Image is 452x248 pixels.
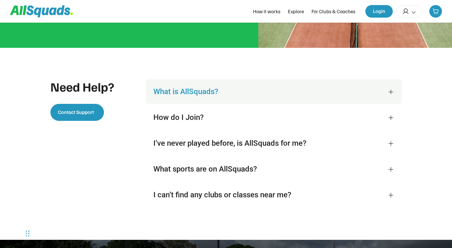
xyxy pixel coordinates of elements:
[288,8,304,15] div: Explore
[253,8,280,15] div: How it works
[50,104,104,121] button: Contact Support
[153,190,380,200] div: I can’t find any clubs or classes near me?
[153,113,380,122] div: How do I Join?
[50,79,114,94] div: Need Help?
[432,8,439,14] img: shopping-cart-01%20%281%29.svg
[312,8,355,15] div: For Clubs & Coaches
[153,87,380,96] div: What is AllSquads?
[153,164,380,174] div: What sports are on AllSquads?
[58,109,94,115] span: Contact Support
[365,5,393,18] button: Login
[153,138,380,148] div: I’ve never played before, is AllSquads for me?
